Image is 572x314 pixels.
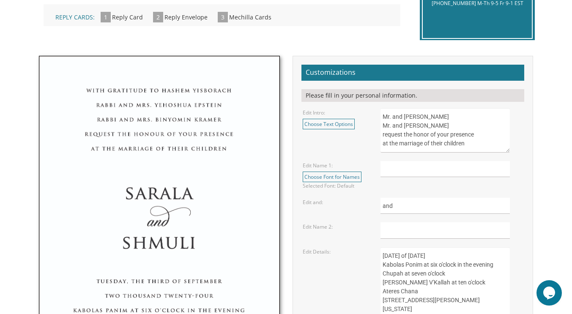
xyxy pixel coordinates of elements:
[303,248,331,255] label: Edit Details:
[303,223,333,230] label: Edit Name 2:
[153,12,163,22] span: 2
[301,65,525,81] h2: Customizations
[380,108,510,153] textarea: Mr. and [PERSON_NAME] Mr. and [PERSON_NAME] request the honor of your presence at the marriage of...
[536,280,564,306] iframe: chat widget
[301,89,525,102] div: Please fill in your personal information.
[303,172,361,182] a: Choose Font for Names
[218,12,228,22] span: 3
[303,182,367,189] div: Selected Font: Default
[303,162,333,169] label: Edit Name 1:
[303,199,323,206] label: Edit and:
[112,13,143,21] span: Reply Card
[303,119,355,129] a: Choose Text Options
[101,12,111,22] span: 1
[55,13,95,21] span: Reply Cards:
[303,109,325,116] label: Edit Intro:
[164,13,208,21] span: Reply Envelope
[229,13,271,21] span: Mechilla Cards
